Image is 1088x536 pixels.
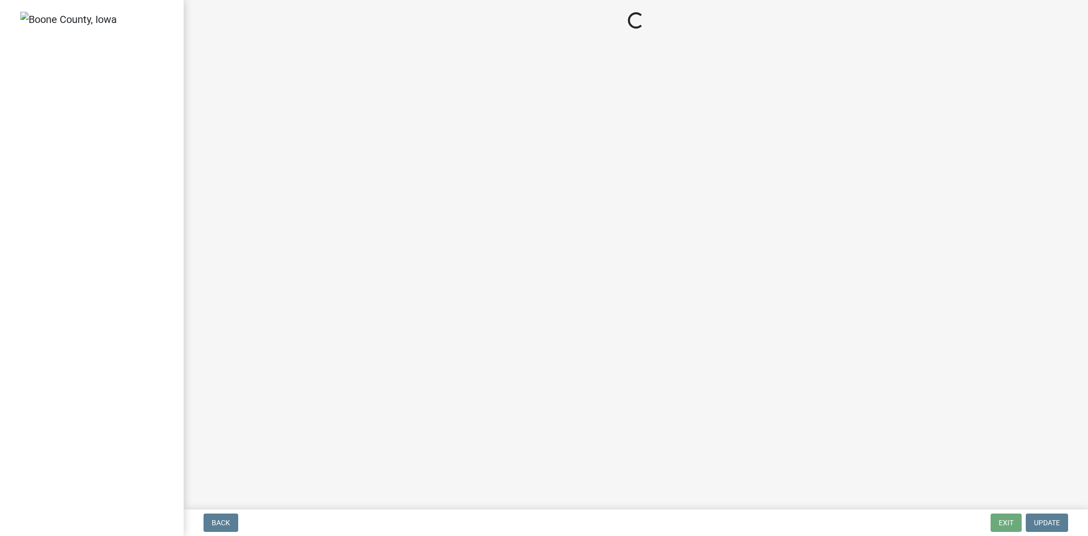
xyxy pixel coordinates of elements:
[991,514,1022,532] button: Exit
[212,519,230,527] span: Back
[204,514,238,532] button: Back
[1026,514,1068,532] button: Update
[1034,519,1060,527] span: Update
[20,12,117,27] img: Boone County, Iowa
